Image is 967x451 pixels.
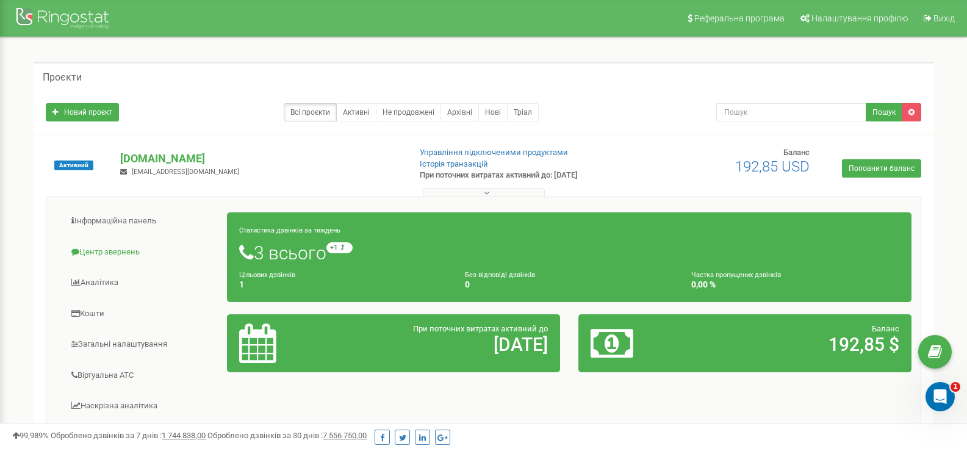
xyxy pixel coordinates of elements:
[691,271,781,279] small: Частка пропущених дзвінків
[162,431,206,440] u: 1 744 838,00
[951,382,960,392] span: 1
[440,103,479,121] a: Архівні
[54,161,93,170] span: Активний
[735,158,810,175] span: 192,85 USD
[56,299,228,329] a: Кошти
[507,103,539,121] a: Тріал
[376,103,441,121] a: Не продовжені
[336,103,376,121] a: Активні
[691,280,899,289] h4: 0,00 %
[420,159,488,168] a: Історія транзакцій
[51,431,206,440] span: Оброблено дзвінків за 7 днів :
[465,271,535,279] small: Без відповіді дзвінків
[933,13,955,23] span: Вихід
[56,361,228,391] a: Віртуальна АТС
[132,168,239,176] span: [EMAIL_ADDRESS][DOMAIN_NAME]
[239,226,340,234] small: Статистика дзвінків за тиждень
[872,324,899,333] span: Баланс
[926,382,955,411] iframe: Intercom live chat
[56,391,228,421] a: Наскрізна аналітика
[420,170,625,181] p: При поточних витратах активний до: [DATE]
[465,280,673,289] h4: 0
[56,330,228,359] a: Загальні налаштування
[284,103,337,121] a: Всі проєкти
[12,431,49,440] span: 99,989%
[783,148,810,157] span: Баланс
[56,206,228,236] a: Інформаційна панель
[323,431,367,440] u: 7 556 750,00
[348,334,547,355] h2: [DATE]
[700,334,899,355] h2: 192,85 $
[478,103,508,121] a: Нові
[420,148,568,157] a: Управління підключеними продуктами
[694,13,785,23] span: Реферальна програма
[239,242,899,263] h1: 3 всього
[120,151,400,167] p: [DOMAIN_NAME]
[56,237,228,267] a: Центр звернень
[239,280,447,289] h4: 1
[716,103,866,121] input: Пошук
[866,103,902,121] button: Пошук
[239,271,295,279] small: Цільових дзвінків
[413,324,548,333] span: При поточних витратах активний до
[56,268,228,298] a: Аналiтика
[43,72,82,83] h5: Проєкти
[811,13,908,23] span: Налаштування профілю
[207,431,367,440] span: Оброблено дзвінків за 30 днів :
[326,242,353,253] small: +1
[46,103,119,121] a: Новий проєкт
[842,159,921,178] a: Поповнити баланс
